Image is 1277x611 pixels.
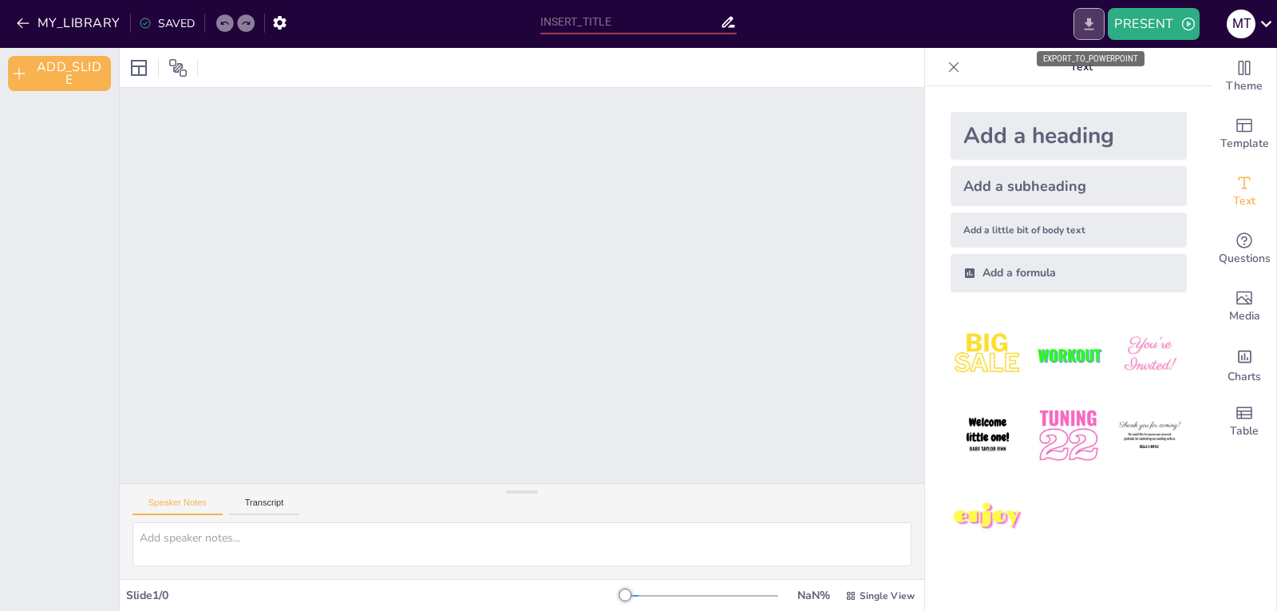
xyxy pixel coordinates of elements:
[8,56,111,91] button: ADD_SLIDE
[1031,399,1105,473] img: 5.jpeg
[1212,48,1276,105] div: Change the overall theme
[1230,423,1259,440] span: Table
[1113,318,1187,392] img: 3.jpeg
[951,166,1187,206] div: Add a subheading
[951,112,1187,160] div: Add a heading
[12,10,127,36] button: MY_LIBRARY
[1226,77,1263,95] span: Theme
[1229,307,1260,325] span: Media
[1220,135,1269,153] span: Template
[1212,220,1276,278] div: Get real-time input from your audience
[1108,8,1199,40] button: PRESENT
[1233,192,1255,210] span: Text
[126,55,152,81] div: Layout
[860,589,915,602] span: Single View
[540,10,721,34] input: INSERT_TITLE
[1073,8,1105,40] button: EXPORT_TO_POWERPOINT
[967,48,1196,86] p: Text
[951,254,1187,292] div: Add a formula
[229,498,300,515] button: Transcript
[951,480,1025,554] img: 7.jpeg
[1212,278,1276,335] div: Add images, graphics, shapes or video
[951,399,1025,473] img: 4.jpeg
[1212,335,1276,393] div: Add charts and graphs
[139,16,195,31] div: SAVED
[132,498,223,515] button: Speaker Notes
[168,58,188,77] span: Position
[951,212,1187,248] div: Add a little bit of body text
[1227,8,1255,40] button: M T
[1219,250,1271,268] span: Questions
[126,588,625,603] div: Slide 1 / 0
[1037,51,1145,66] div: EXPORT_TO_POWERPOINT
[1212,163,1276,220] div: Add text boxes
[1228,368,1261,386] span: Charts
[1031,318,1105,392] img: 2.jpeg
[1113,399,1187,473] img: 6.jpeg
[951,318,1025,392] img: 1.jpeg
[794,588,832,603] div: NaN %
[1212,105,1276,163] div: Add ready made slides
[1227,10,1255,38] div: M T
[1212,393,1276,450] div: Add a table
